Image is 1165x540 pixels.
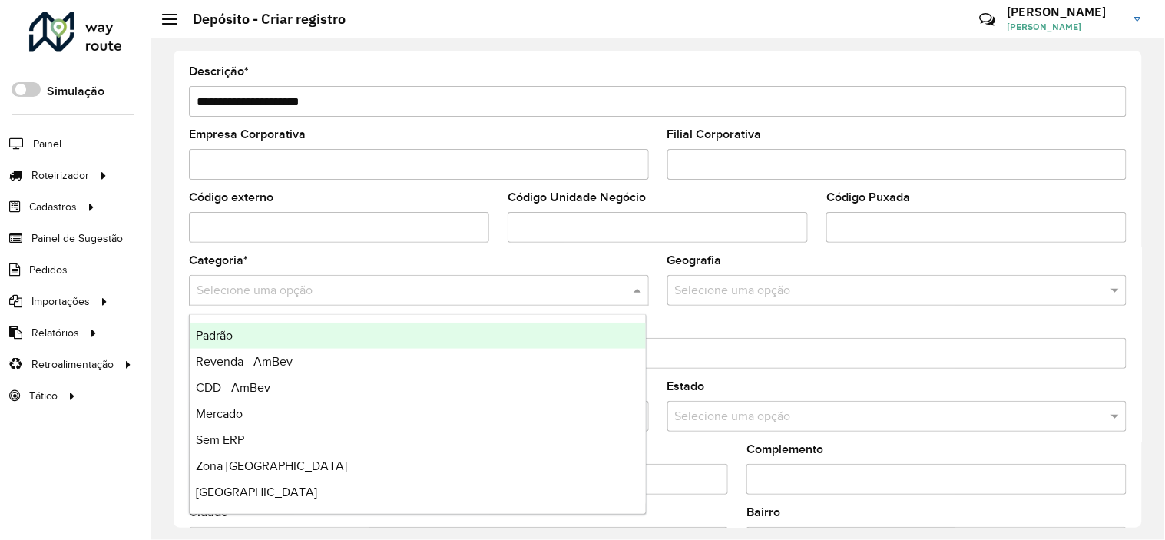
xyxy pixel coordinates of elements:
span: Importações [31,293,90,310]
span: Relatórios [31,325,79,341]
label: Código externo [189,188,273,207]
span: Padrão [196,329,233,342]
span: Sem ERP [196,433,244,446]
span: Retroalimentação [31,356,114,373]
span: Painel de Sugestão [31,230,123,247]
label: Complemento [746,440,823,459]
h2: Depósito - Criar registro [177,11,346,28]
label: Estado [667,377,705,396]
span: Cadastros [29,199,77,215]
label: Código Unidade Negócio [508,188,646,207]
span: Pedidos [29,262,68,278]
label: Simulação [47,82,104,101]
label: Categoria [189,251,248,270]
span: Roteirizador [31,167,89,184]
label: Descrição [189,62,249,81]
span: Mercado [196,407,243,420]
label: Código Puxada [826,188,910,207]
span: [PERSON_NAME] [1008,20,1123,34]
label: Geografia [667,251,722,270]
label: Filial Corporativa [667,125,762,144]
span: Revenda - AmBev [196,355,293,368]
a: Contato Rápido [971,3,1004,36]
label: Bairro [746,503,780,522]
span: Painel [33,136,61,152]
span: Zona [GEOGRAPHIC_DATA] [196,459,347,472]
label: Empresa Corporativa [189,125,306,144]
ng-dropdown-panel: Options list [189,314,647,515]
h3: [PERSON_NAME] [1008,5,1123,19]
span: CDD - AmBev [196,381,270,394]
span: [GEOGRAPHIC_DATA] [196,485,317,499]
span: Tático [29,388,58,404]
